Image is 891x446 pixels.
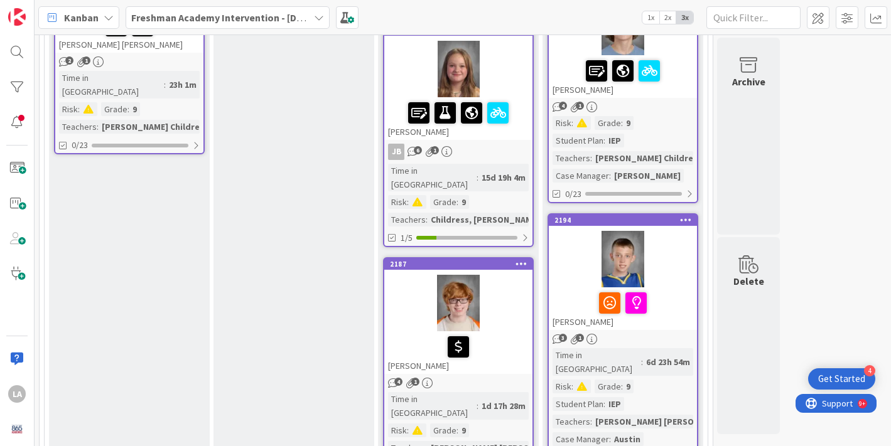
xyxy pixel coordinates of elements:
[63,5,70,15] div: 9+
[642,11,659,24] span: 1x
[388,423,407,437] div: Risk
[559,334,567,342] span: 3
[565,188,581,201] span: 0/23
[808,368,875,390] div: Open Get Started checklist, remaining modules: 4
[576,102,584,110] span: 1
[553,116,571,130] div: Risk
[609,432,611,446] span: :
[864,365,875,376] div: 4
[101,102,127,116] div: Grade
[456,423,458,437] span: :
[388,195,407,209] div: Risk
[394,378,402,386] span: 4
[571,380,573,393] span: :
[82,56,90,65] span: 1
[456,195,458,209] span: :
[8,8,26,26] img: Visit kanbanzone.com
[72,139,88,152] span: 0/23
[549,287,697,330] div: [PERSON_NAME]
[59,120,97,134] div: Teachers
[127,102,129,116] span: :
[430,423,456,437] div: Grade
[8,385,26,403] div: LA
[401,231,413,245] span: 1/5
[595,116,621,130] div: Grade
[164,78,166,92] span: :
[592,151,704,165] div: [PERSON_NAME] Childre...
[59,102,78,116] div: Risk
[571,116,573,130] span: :
[384,144,532,160] div: JB
[553,348,641,376] div: Time in [GEOGRAPHIC_DATA]
[553,151,590,165] div: Teachers
[407,195,409,209] span: :
[603,397,605,411] span: :
[390,260,532,268] div: 2187
[430,195,456,209] div: Grade
[559,102,567,110] span: 4
[732,74,765,89] div: Archive
[605,397,624,411] div: IEP
[623,380,634,393] div: 9
[478,399,529,413] div: 1d 17h 28m
[621,380,623,393] span: :
[129,102,140,116] div: 9
[659,11,676,24] span: 2x
[428,213,560,226] div: Childress, [PERSON_NAME], S...
[576,334,584,342] span: 1
[99,120,221,134] div: [PERSON_NAME] Childress ...
[458,423,469,437] div: 9
[407,423,409,437] span: :
[388,164,477,191] div: Time in [GEOGRAPHIC_DATA]
[384,258,532,374] div: 2187[PERSON_NAME]
[553,134,603,147] div: Student Plan
[676,11,693,24] span: 3x
[8,420,26,438] img: avatar
[609,169,611,183] span: :
[414,146,422,154] span: 6
[384,97,532,140] div: [PERSON_NAME]
[590,415,592,428] span: :
[166,78,200,92] div: 23h 1m
[78,102,80,116] span: :
[478,171,529,184] div: 15d 19h 4m
[384,331,532,374] div: [PERSON_NAME]
[641,355,643,369] span: :
[592,415,764,428] div: [PERSON_NAME] [PERSON_NAME] Gent...
[553,415,590,428] div: Teachers
[611,169,684,183] div: [PERSON_NAME]
[26,2,57,17] span: Support
[388,144,404,160] div: JB
[643,355,693,369] div: 6d 23h 54m
[706,6,801,29] input: Quick Filter...
[549,55,697,98] div: [PERSON_NAME]
[595,380,621,393] div: Grade
[384,24,532,140] div: [PERSON_NAME]
[458,195,469,209] div: 9
[554,216,697,225] div: 2194
[431,146,439,154] span: 1
[411,378,419,386] span: 1
[131,11,350,24] b: Freshman Academy Intervention - [DATE]-[DATE]
[623,116,634,130] div: 9
[59,71,164,98] div: Time in [GEOGRAPHIC_DATA]
[733,273,764,289] div: Delete
[553,397,603,411] div: Student Plan
[384,258,532,270] div: 2187
[605,134,624,147] div: IEP
[611,432,644,446] div: Austin
[477,171,478,184] span: :
[64,10,99,25] span: Kanban
[426,213,428,226] span: :
[549,215,697,226] div: 2194
[590,151,592,165] span: :
[818,373,865,385] div: Get Started
[553,380,571,393] div: Risk
[477,399,478,413] span: :
[553,432,609,446] div: Case Manager
[621,116,623,130] span: :
[388,392,477,420] div: Time in [GEOGRAPHIC_DATA]
[65,56,73,65] span: 2
[388,213,426,226] div: Teachers
[97,120,99,134] span: :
